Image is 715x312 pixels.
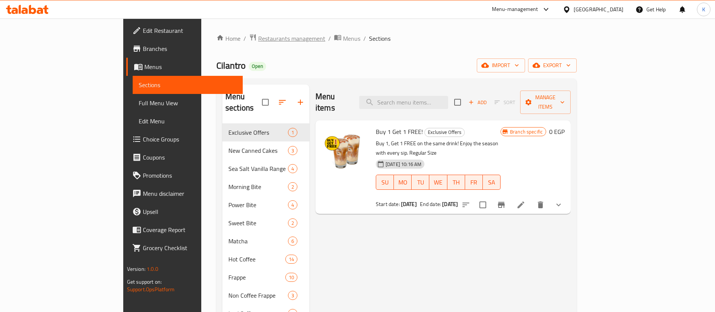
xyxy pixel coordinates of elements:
button: WE [429,175,447,190]
li: / [243,34,246,43]
span: FR [468,177,480,188]
span: Add [467,98,488,107]
a: Upsell [126,203,243,221]
a: Choice Groups [126,130,243,148]
span: Sweet Bite [228,218,288,227]
span: export [534,61,571,70]
span: [DATE] 10:16 AM [383,161,424,168]
span: Cilantro [216,57,246,74]
span: Branch specific [507,128,546,135]
button: FR [465,175,483,190]
button: SA [483,175,501,190]
span: 3 [288,292,297,299]
span: import [483,61,519,70]
span: Sea Salt Vanilla Range [228,164,288,173]
span: Select to update [475,197,491,213]
span: Edit Menu [139,117,237,126]
span: Exclusive Offers [425,128,464,137]
span: Open [249,63,266,69]
div: Open [249,62,266,71]
h2: Menu items [315,91,350,114]
button: delete [531,196,550,214]
span: TH [450,177,462,188]
span: Get support on: [127,277,162,287]
div: Non Coffee Frappe3 [222,286,309,304]
span: Sort sections [273,93,291,111]
div: items [288,200,297,209]
span: 4 [288,201,297,209]
span: 10 [286,274,297,281]
span: MO [397,177,409,188]
span: Branches [143,44,237,53]
span: Sections [369,34,390,43]
div: items [285,273,297,282]
span: New Canned Cakes [228,146,288,155]
span: Select section first [490,97,520,108]
div: items [288,164,297,173]
a: Menus [126,58,243,76]
button: Manage items [520,91,571,114]
a: Menu disclaimer [126,184,243,203]
div: Sweet Bite2 [222,214,309,232]
li: / [328,34,331,43]
div: items [288,146,297,155]
button: import [477,58,525,72]
div: items [288,291,297,300]
button: export [528,58,577,72]
nav: breadcrumb [216,34,577,43]
span: K [702,5,705,14]
div: Matcha [228,237,288,246]
span: Coupons [143,153,237,162]
div: items [285,255,297,264]
span: Promotions [143,171,237,180]
img: Buy 1 Get 1 FREE! [322,126,370,175]
div: Exclusive Offers1 [222,123,309,141]
div: Exclusive Offers [424,128,465,137]
span: SU [379,177,391,188]
input: search [359,96,448,109]
a: Edit menu item [516,200,525,209]
div: Hot Coffee14 [222,250,309,268]
div: Matcha6 [222,232,309,250]
li: / [363,34,366,43]
span: Morning Bite [228,182,288,191]
span: Grocery Checklist [143,243,237,252]
p: Buy 1, Get 1 FREE on the same drink! Enjoy the season with every sip. Regular Size [376,139,501,158]
span: TU [415,177,426,188]
span: Upsell [143,207,237,216]
a: Promotions [126,166,243,184]
a: Menus [334,34,360,43]
span: Frappe [228,273,285,282]
span: 1 [288,129,297,136]
span: 1.0.0 [147,264,158,274]
b: [DATE] [401,199,417,209]
span: Coverage Report [143,225,237,234]
span: Buy 1 Get 1 FREE! [376,126,423,137]
span: Manage items [526,93,565,112]
a: Edit Menu [133,112,243,130]
button: MO [394,175,412,190]
div: items [288,237,297,246]
span: Non Coffee Frappe [228,291,288,300]
a: Coupons [126,148,243,166]
span: Select all sections [257,94,273,110]
div: Morning Bite2 [222,178,309,196]
div: Exclusive Offers [228,128,288,137]
span: Full Menu View [139,98,237,108]
span: WE [432,177,444,188]
button: sort-choices [457,196,475,214]
a: Full Menu View [133,94,243,112]
button: show more [550,196,568,214]
a: Support.OpsPlatform [127,284,175,294]
a: Grocery Checklist [126,239,243,257]
div: [GEOGRAPHIC_DATA] [574,5,623,14]
span: Menus [343,34,360,43]
span: Sections [139,80,237,89]
span: Power Bite [228,200,288,209]
div: Sea Salt Vanilla Range4 [222,160,309,178]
